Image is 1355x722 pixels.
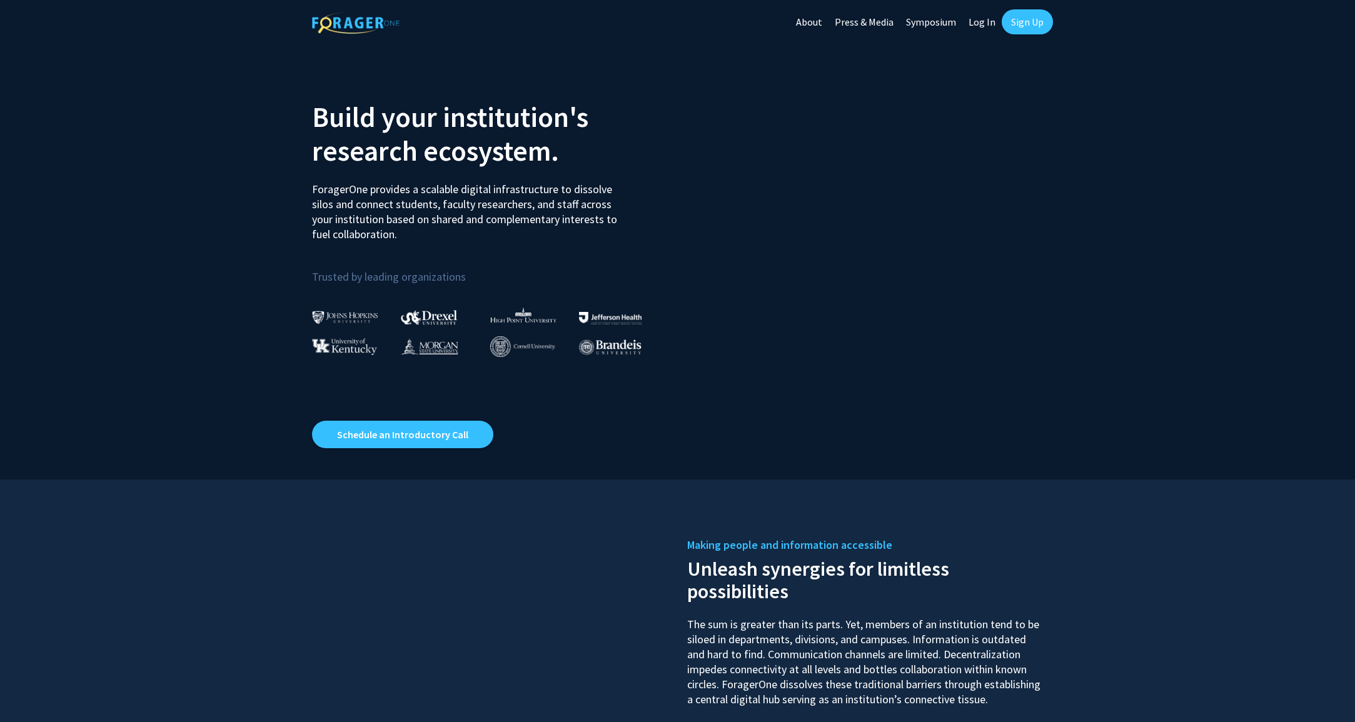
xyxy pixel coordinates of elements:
[312,100,668,168] h2: Build your institution's research ecosystem.
[579,339,642,355] img: Brandeis University
[312,421,493,448] a: Opens in a new tab
[490,308,557,323] img: High Point University
[687,554,1044,603] h2: Unleash synergies for limitless possibilities
[1002,9,1053,34] a: Sign Up
[490,336,555,357] img: Cornell University
[579,312,642,324] img: Thomas Jefferson University
[312,311,378,324] img: Johns Hopkins University
[312,173,626,242] p: ForagerOne provides a scalable digital infrastructure to dissolve silos and connect students, fac...
[312,338,377,355] img: University of Kentucky
[401,338,458,354] img: Morgan State University
[401,310,457,324] img: Drexel University
[312,12,400,34] img: ForagerOne Logo
[687,606,1044,707] p: The sum is greater than its parts. Yet, members of an institution tend to be siloed in department...
[312,252,668,286] p: Trusted by leading organizations
[687,536,1044,554] h5: Making people and information accessible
